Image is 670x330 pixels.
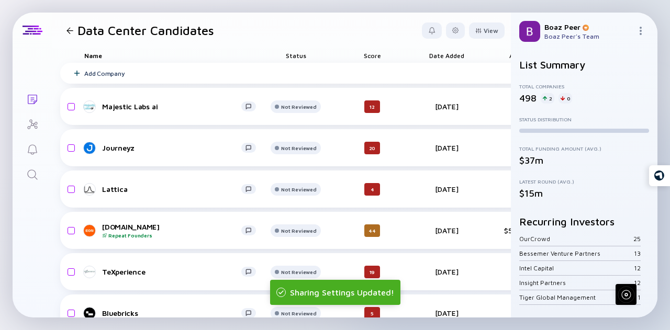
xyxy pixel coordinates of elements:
div: 44 [364,224,380,237]
div: 498 [519,93,537,104]
a: Majestic Labs ai [84,100,264,113]
a: TeXperience [84,266,264,278]
div: Not Reviewed [281,310,316,316]
div: $15m [519,188,649,199]
div: N/A [492,103,560,110]
div: 19 [364,266,380,278]
div: Bessemer Venture Partners [519,249,634,257]
div: [DOMAIN_NAME] [102,222,241,238]
a: Investor Map [13,111,52,136]
div: 4 [364,183,380,196]
div: [DATE] [417,309,476,317]
div: Bluebricks [102,309,241,317]
div: Date Added [417,48,476,63]
div: Score [343,48,401,63]
div: Insight Partners [519,279,634,287]
div: Boaz Peer [544,22,632,31]
div: Not Reviewed [281,227,316,234]
div: 12 [634,279,641,287]
div: Total Funding Amount (Avg.) [519,145,649,152]
a: Reminders [13,136,52,161]
div: TeXperience [102,267,241,276]
div: Name [76,48,264,63]
div: 11 [634,293,641,301]
div: Repeat Founders [102,232,241,238]
h2: List Summary [519,59,649,71]
div: 25 [633,235,641,243]
div: Boaz Peer's Team [544,32,632,40]
div: N/A [492,268,560,276]
div: Lattica [102,185,241,194]
a: Search [13,161,52,186]
div: 2 [541,93,554,104]
div: Sharing Settings Updated! [270,280,400,305]
a: Lists [13,86,52,111]
div: OurCrowd [519,235,633,243]
button: View [469,22,505,39]
div: Intel Capital [519,264,634,272]
div: Add Company [84,70,125,77]
div: $37m [519,155,649,166]
div: 20 [364,142,380,154]
div: $5.2m-$7.8m [492,226,560,235]
h1: Data Center Candidates [77,23,214,38]
div: 5 [364,307,380,320]
span: Status [286,52,306,60]
a: Journeyz [84,142,264,154]
img: Boaz Profile Picture [519,21,540,42]
div: Total Companies [519,83,649,89]
div: Not Reviewed [281,145,316,151]
div: [DATE] [417,226,476,235]
div: [DATE] [417,267,476,276]
h2: Recurring Investors [519,215,649,227]
div: [DATE] [417,102,476,111]
div: Majestic Labs ai [102,102,241,111]
a: Bluebricks [84,307,264,320]
div: [DATE] [417,143,476,152]
div: Not Reviewed [281,269,316,275]
div: 13 [634,249,641,257]
div: Tiger Global Management [519,293,634,301]
div: Journeyz [102,143,241,152]
div: 0 [559,93,572,104]
div: 12 [364,100,380,113]
div: ARR [509,52,537,59]
a: [DOMAIN_NAME]Repeat Founders [84,222,264,238]
div: Latest Round (Avg.) [519,178,649,185]
div: Not Reviewed [281,104,316,110]
div: N/A [492,309,560,317]
div: [DATE] [417,185,476,194]
img: Menu [636,27,645,35]
div: N/A [492,144,560,152]
a: Lattica [84,183,264,196]
div: Not Reviewed [281,186,316,192]
div: N/A [492,185,560,193]
div: 12 [634,264,641,272]
div: Status Distribution [519,116,649,122]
